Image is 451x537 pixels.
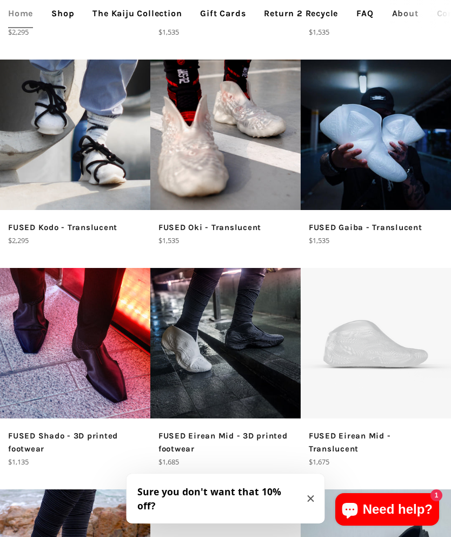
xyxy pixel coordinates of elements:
p: FUSED Kodo - Translucent [8,221,142,234]
p: FUSED Eirean Mid - 3D printed footwear [158,429,293,455]
a: [3D printed Shoes] - lightweight custom 3dprinted shoes sneakers sandals fused footwear [150,268,301,468]
p: FUSED Shado - 3D printed footwear [8,429,142,455]
p: $1,535 [158,235,293,246]
p: $1,675 [309,456,443,468]
p: $2,295 [8,27,142,38]
p: $1,685 [158,456,293,468]
img: [3D printed Shoes] - lightweight custom 3dprinted shoes sneakers sandals fused footwear [150,60,301,210]
p: FUSED Eirean Mid - Translucent [309,429,443,455]
inbox-online-store-chat: Shopify online store chat [332,493,442,528]
a: [3D printed Shoes] - lightweight custom 3dprinted shoes sneakers sandals fused footwear [150,60,301,246]
p: FUSED Oki - Translucent [158,221,293,234]
p: $1,535 [309,235,443,246]
p: $2,295 [8,235,142,246]
p: $1,535 [309,27,443,38]
a: [3D printed Shoes] - lightweight custom 3dprinted shoes sneakers sandals fused footwear [301,268,451,468]
img: [3D printed Shoes] - lightweight custom 3dprinted shoes sneakers sandals fused footwear [301,60,451,210]
p: FUSED Gaiba - Translucent [309,221,443,234]
img: [3D printed Shoes] - lightweight custom 3dprinted shoes sneakers sandals fused footwear [301,268,451,418]
img: [3D printed Shoes] - lightweight custom 3dprinted shoes sneakers sandals fused footwear [150,268,301,418]
p: $1,535 [158,27,293,38]
p: $1,135 [8,456,142,468]
a: [3D printed Shoes] - lightweight custom 3dprinted shoes sneakers sandals fused footwear [301,60,451,246]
